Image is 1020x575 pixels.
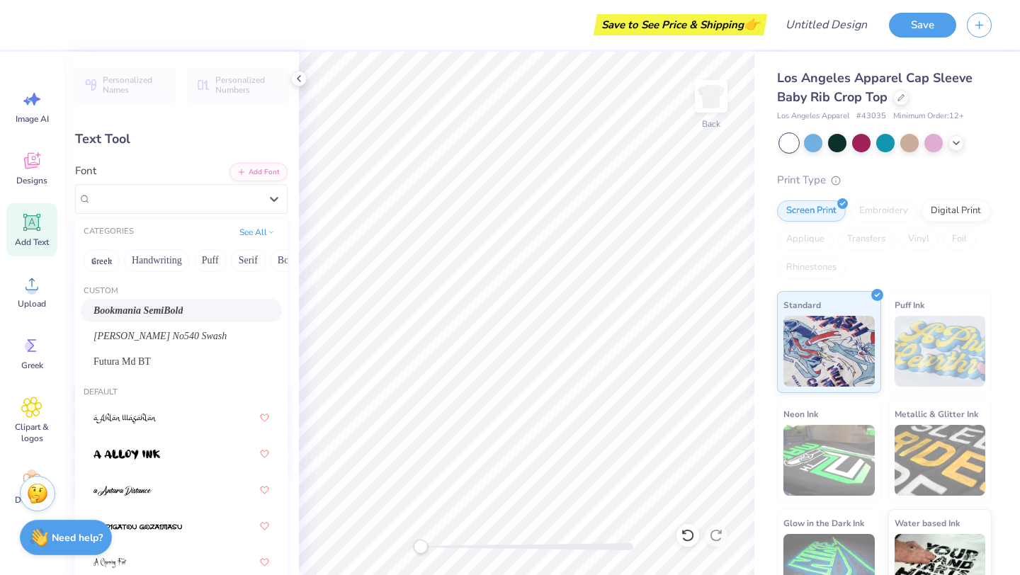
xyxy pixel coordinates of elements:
span: Image AI [16,113,49,125]
button: See All [235,225,279,239]
div: Custom [75,285,288,297]
img: a Arigatou Gozaimasu [93,522,182,532]
label: Font [75,163,96,179]
img: Puff Ink [895,316,986,387]
div: CATEGORIES [84,226,134,238]
div: Accessibility label [414,540,428,554]
div: Rhinestones [777,257,846,278]
span: Los Angeles Apparel Cap Sleeve Baby Rib Crop Top [777,69,973,106]
span: Minimum Order: 12 + [893,110,964,123]
div: Save to See Price & Shipping [597,14,764,35]
strong: Need help? [52,531,103,545]
div: Text Tool [75,130,288,149]
img: A Charming Font [93,558,127,568]
div: Print Type [777,172,992,188]
span: Glow in the Dark Ink [783,516,864,530]
img: a Antara Distance [93,486,152,496]
button: Puff [194,249,227,272]
button: Add Font [229,163,288,181]
span: Upload [18,298,46,309]
span: [PERSON_NAME] No540 Swash [93,329,227,343]
button: Serif [231,249,266,272]
div: Screen Print [777,200,846,222]
span: Los Angeles Apparel [777,110,849,123]
div: Applique [777,229,834,250]
img: Back [697,82,725,110]
button: Personalized Numbers [188,69,288,101]
div: Vinyl [899,229,939,250]
img: a Ahlan Wasahlan [93,414,157,423]
span: Clipart & logos [8,421,55,444]
button: Save [889,13,956,38]
span: Greek [21,360,43,371]
span: Decorate [15,494,49,506]
div: Back [702,118,720,130]
div: Default [75,387,288,399]
span: Neon Ink [783,406,818,421]
span: Metallic & Glitter Ink [895,406,978,421]
span: Designs [16,175,47,186]
img: Neon Ink [783,425,875,496]
span: # 43035 [856,110,886,123]
span: Water based Ink [895,516,960,530]
span: Personalized Names [103,75,166,95]
div: Embroidery [850,200,917,222]
span: Personalized Numbers [215,75,279,95]
img: a Alloy Ink [93,450,160,460]
span: Standard [783,297,821,312]
img: Metallic & Glitter Ink [895,425,986,496]
span: 👉 [744,16,759,33]
div: Transfers [838,229,895,250]
button: Personalized Names [75,69,175,101]
div: Digital Print [922,200,990,222]
img: Standard [783,316,875,387]
span: Bookmania SemiBold [93,303,183,318]
span: Futura Md BT [93,354,151,369]
button: Bold [270,249,305,272]
button: Greek [84,249,120,272]
input: Untitled Design [774,11,878,39]
div: Foil [943,229,976,250]
button: Handwriting [124,249,190,272]
span: Puff Ink [895,297,924,312]
span: Add Text [15,237,49,248]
